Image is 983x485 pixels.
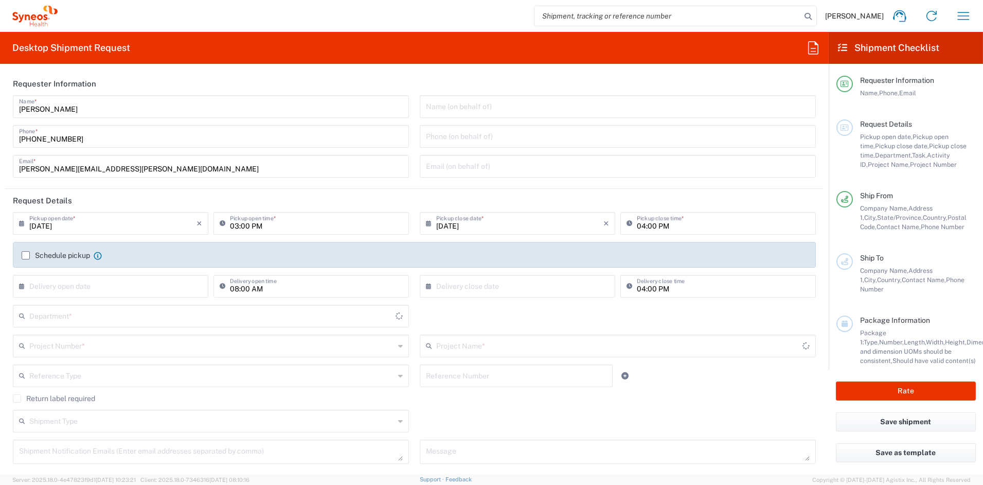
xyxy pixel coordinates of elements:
[892,357,976,365] span: Should have valid content(s)
[899,89,916,97] span: Email
[902,276,946,284] span: Contact Name,
[923,214,948,221] span: Country,
[877,276,902,284] span: Country,
[877,214,923,221] span: State/Province,
[860,316,930,324] span: Package Information
[860,204,908,212] span: Company Name,
[868,161,910,168] span: Project Name,
[877,223,921,231] span: Contact Name,
[864,276,877,284] span: City,
[13,196,72,206] h2: Request Details
[812,475,971,484] span: Copyright © [DATE]-[DATE] Agistix Inc., All Rights Reserved
[875,151,912,159] span: Department,
[860,76,934,84] span: Requester Information
[196,215,202,232] i: ×
[860,329,886,346] span: Package 1:
[879,89,899,97] span: Phone,
[860,267,908,274] span: Company Name,
[836,443,976,462] button: Save as template
[875,142,929,150] span: Pickup close date,
[860,89,879,97] span: Name,
[864,338,879,346] span: Type,
[534,6,801,26] input: Shipment, tracking or reference number
[603,215,609,232] i: ×
[904,338,926,346] span: Length,
[860,120,912,128] span: Request Details
[921,223,964,231] span: Phone Number
[838,42,939,54] h2: Shipment Checklist
[420,476,445,482] a: Support
[860,254,884,262] span: Ship To
[910,161,957,168] span: Project Number
[860,133,913,141] span: Pickup open date,
[825,11,884,21] span: [PERSON_NAME]
[209,477,249,483] span: [DATE] 08:10:16
[879,338,904,346] span: Number,
[140,477,249,483] span: Client: 2025.18.0-7346316
[836,382,976,401] button: Rate
[12,42,130,54] h2: Desktop Shipment Request
[96,477,136,483] span: [DATE] 10:23:21
[912,151,927,159] span: Task,
[22,251,90,259] label: Schedule pickup
[618,369,632,383] a: Add Reference
[945,338,967,346] span: Height,
[445,476,472,482] a: Feedback
[836,412,976,431] button: Save shipment
[13,79,96,89] h2: Requester Information
[926,338,945,346] span: Width,
[860,192,893,200] span: Ship From
[13,394,95,403] label: Return label required
[864,214,877,221] span: City,
[12,477,136,483] span: Server: 2025.18.0-4e47823f9d1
